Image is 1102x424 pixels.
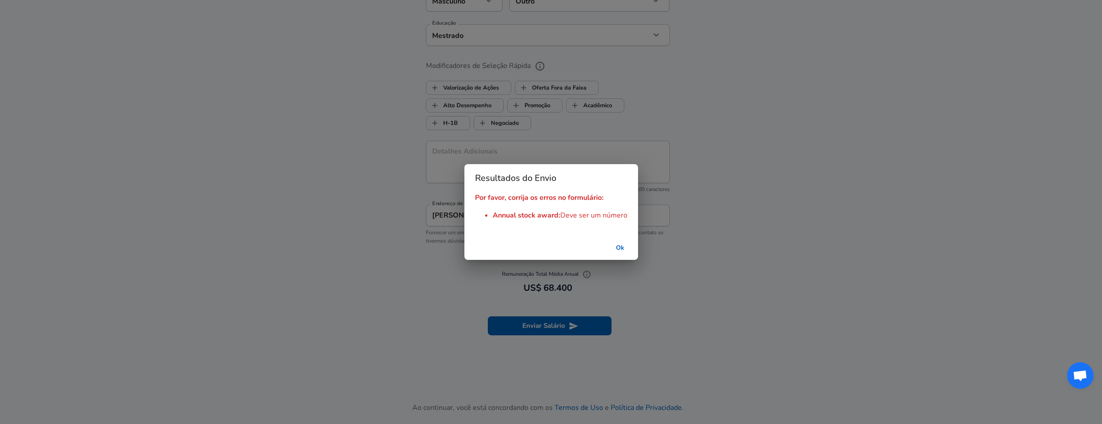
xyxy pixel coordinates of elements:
[464,164,638,192] h2: Resultados do Envio
[606,240,635,256] button: successful-submission-button
[475,193,604,203] strong: Por favor, corrija os erros no formulário:
[493,210,560,220] span: Annual stock award :
[1067,362,1094,389] div: Bate-papo aberto
[560,210,627,220] span: Deve ser um número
